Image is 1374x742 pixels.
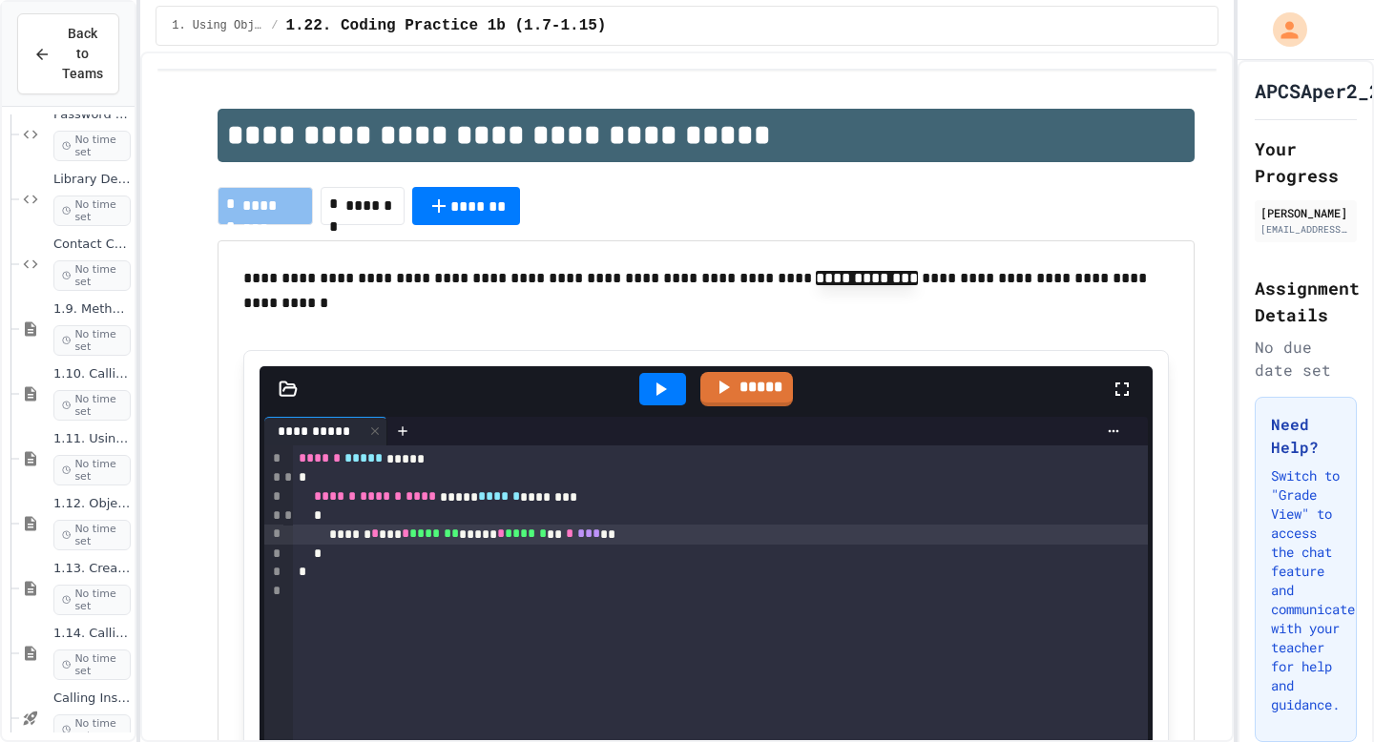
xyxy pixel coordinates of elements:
span: 1.12. Objects - Instances of Classes [53,496,131,512]
h2: Your Progress [1255,135,1357,189]
span: No time set [53,455,131,485]
span: Contact Card Creator [53,237,131,253]
span: 1.10. Calling Class Methods [53,366,131,382]
span: 1.9. Method Signatures [53,301,131,318]
span: Password Validator [53,107,131,123]
span: No time set [53,390,131,421]
span: 1.14. Calling Instance Methods [53,626,131,642]
span: 1.11. Using the Math Class [53,431,131,447]
span: No time set [53,325,131,356]
span: No time set [53,196,131,226]
span: Back to Teams [62,24,103,84]
span: Calling Instance Methods - Topic 1.14 [53,690,131,707]
h2: Assignment Details [1255,275,1357,328]
span: Library Debugger Challenge [53,172,131,188]
span: 1. Using Objects and Methods [172,18,263,33]
span: No time set [53,131,131,161]
div: My Account [1253,8,1312,52]
span: No time set [53,260,131,291]
div: [PERSON_NAME] [1260,204,1351,221]
div: [EMAIL_ADDRESS][DOMAIN_NAME] [1260,222,1351,237]
div: No due date set [1255,336,1357,381]
span: No time set [53,520,131,550]
span: No time set [53,649,131,680]
span: No time set [53,585,131,615]
span: 1.22. Coding Practice 1b (1.7-1.15) [285,14,606,37]
h3: Need Help? [1271,413,1341,459]
span: 1.13. Creating and Initializing Objects: Constructors [53,561,131,577]
button: Back to Teams [17,13,119,94]
span: / [271,18,278,33]
p: Switch to "Grade View" to access the chat feature and communicate with your teacher for help and ... [1271,466,1341,714]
